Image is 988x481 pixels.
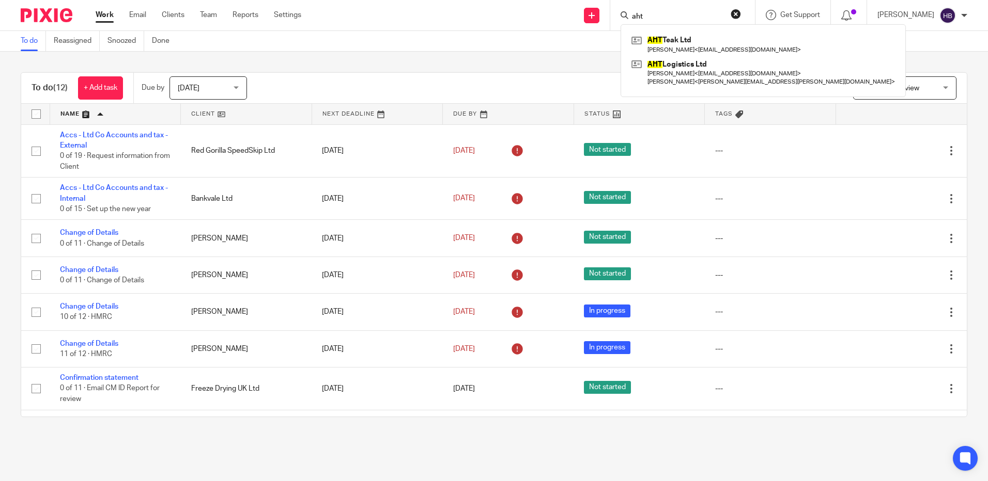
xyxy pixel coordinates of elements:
span: Get Support [780,11,820,19]
a: Accs - Ltd Co Accounts and tax - Internal [60,184,168,202]
span: Not started [584,267,631,280]
span: [DATE] [453,195,475,202]
a: Snoozed [107,31,144,51]
span: 11 of 12 · HMRC [60,350,112,358]
td: [PERSON_NAME] [181,256,312,293]
span: [DATE] [453,271,475,279]
button: Clear [731,9,741,19]
img: Pixie [21,8,72,22]
td: Bankvale Ltd [181,178,312,220]
span: 0 of 11 · Change of Details [60,240,144,247]
span: 0 of 15 · Set up the new year [60,205,151,213]
span: [DATE] [453,345,475,352]
img: svg%3E [939,7,956,24]
td: Freeze Drying UK Ltd [181,367,312,410]
td: [DATE] [312,220,443,256]
span: [DATE] [453,308,475,315]
a: To do [21,31,46,51]
span: Not started [584,381,631,394]
td: [DATE] [312,294,443,330]
a: Reassigned [54,31,100,51]
td: [DATE] [312,124,443,178]
a: Settings [274,10,301,20]
a: + Add task [78,76,123,100]
a: Clients [162,10,184,20]
td: [DATE] [312,256,443,293]
td: Asbestobel Ltd [181,410,312,452]
div: --- [715,344,826,354]
a: Done [152,31,177,51]
div: --- [715,194,826,204]
span: Not started [584,191,631,204]
span: In progress [584,304,630,317]
span: In progress [584,341,630,354]
td: [PERSON_NAME] [181,330,312,367]
td: [DATE] [312,178,443,220]
span: 0 of 19 · Request information from Client [60,152,170,170]
span: Not started [584,143,631,156]
a: Change of Details [60,266,118,274]
a: Change of Details [60,229,118,236]
a: Reports [233,10,258,20]
div: --- [715,233,826,244]
p: [PERSON_NAME] [877,10,934,20]
a: Change of Details [60,303,118,310]
a: Work [96,10,114,20]
h1: To do [32,83,68,93]
a: Email [129,10,146,20]
span: (12) [53,84,68,92]
span: [DATE] [453,147,475,154]
a: Confirmation statement [60,374,138,381]
div: --- [715,270,826,280]
td: [PERSON_NAME] [181,294,312,330]
td: [PERSON_NAME] [181,220,312,256]
p: Due by [142,83,164,93]
span: 0 of 11 · Email CM ID Report for review [60,385,160,403]
span: 10 of 12 · HMRC [60,314,112,321]
div: --- [715,383,826,394]
span: [DATE] [453,235,475,242]
div: --- [715,307,826,317]
a: Accs - Ltd Co Accounts and tax - External [60,132,168,149]
span: 0 of 11 · Change of Details [60,277,144,284]
input: Search [631,12,724,22]
a: Change of Details [60,340,118,347]
span: [DATE] [178,85,199,92]
td: [DATE] [312,367,443,410]
td: [DATE] [312,410,443,452]
div: --- [715,146,826,156]
span: Tags [715,111,733,117]
td: Red Gorilla SpeedSkip Ltd [181,124,312,178]
td: [DATE] [312,330,443,367]
span: Not started [584,231,631,244]
span: [DATE] [453,385,475,392]
a: Team [200,10,217,20]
